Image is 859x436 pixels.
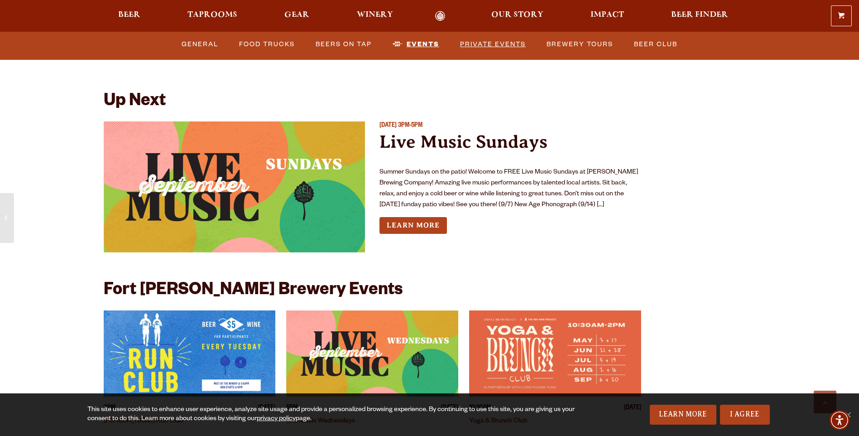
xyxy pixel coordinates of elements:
[585,11,630,21] a: Impact
[284,11,309,19] span: Gear
[278,11,315,21] a: Gear
[469,310,641,397] a: View event details
[650,405,716,425] a: Learn More
[312,34,375,55] a: Beers on Tap
[104,281,403,301] h2: Fort [PERSON_NAME] Brewery Events
[112,11,146,21] a: Beer
[671,11,728,19] span: Beer Finder
[720,405,770,425] a: I Agree
[104,310,276,397] a: View event details
[357,11,393,19] span: Winery
[590,11,624,19] span: Impact
[104,121,365,252] a: View event details
[485,11,549,21] a: Our Story
[257,416,296,423] a: privacy policy
[814,391,836,413] a: Scroll to top
[351,11,399,21] a: Winery
[423,11,457,21] a: Odell Home
[543,34,617,55] a: Brewery Tours
[491,11,543,19] span: Our Story
[178,34,222,55] a: General
[379,167,641,211] p: Summer Sundays on the patio! Welcome to FREE Live Music Sundays at [PERSON_NAME] Brewing Company!...
[665,11,734,21] a: Beer Finder
[379,122,397,130] span: [DATE]
[87,406,576,424] div: This site uses cookies to enhance user experience, analyze site usage and provide a personalized ...
[379,131,547,152] a: Live Music Sundays
[379,217,447,234] a: Learn more about Live Music Sundays
[286,310,458,397] a: View event details
[235,34,298,55] a: Food Trucks
[389,34,443,55] a: Events
[187,11,237,19] span: Taprooms
[630,34,681,55] a: Beer Club
[456,34,529,55] a: Private Events
[182,11,243,21] a: Taprooms
[398,122,422,130] span: 3PM-5PM
[830,410,849,430] div: Accessibility Menu
[104,92,166,112] h2: Up Next
[118,11,140,19] span: Beer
